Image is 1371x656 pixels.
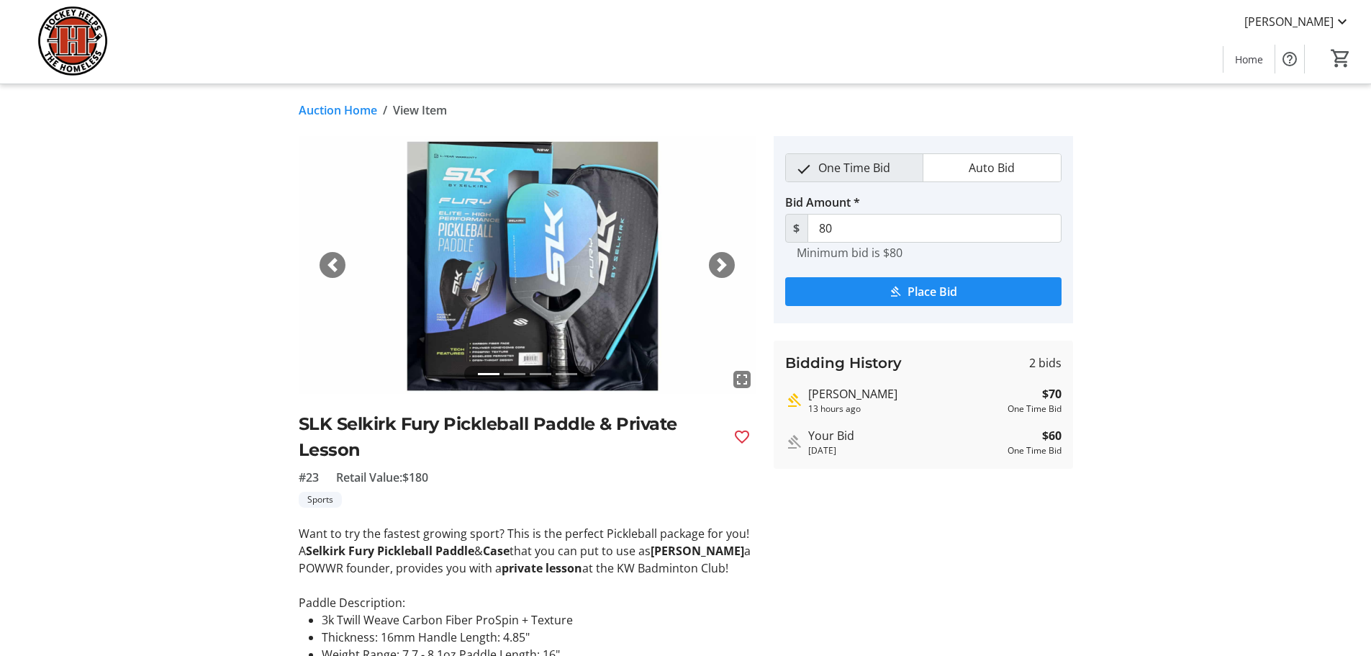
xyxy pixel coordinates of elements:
tr-label-badge: Sports [299,492,342,508]
button: Cart [1328,45,1354,71]
button: Place Bid [785,277,1062,306]
strong: private lesson [502,560,582,576]
button: Favourite [728,423,756,451]
h2: SLK Selkirk Fury Pickleball Paddle & Private Lesson [299,411,722,463]
button: Help [1275,45,1304,73]
span: 2 bids [1029,354,1062,372]
strong: Selkirk Fury Pickleball Paddle [306,543,474,559]
span: Home [1235,52,1263,67]
mat-icon: Highest bid [785,392,802,409]
a: Auction Home [299,102,377,119]
button: [PERSON_NAME] [1233,10,1362,33]
strong: Case [483,543,510,559]
span: One Time Bid [810,154,899,181]
li: Thickness: 16mm Handle Length: 4.85" [322,629,756,646]
strong: $60 [1042,427,1062,444]
div: 13 hours ago [808,403,1002,415]
span: / [383,102,387,119]
span: $ [785,214,808,243]
span: View Item [393,102,447,119]
li: 3k Twill Weave Carbon Fiber ProSpin + Texture [322,611,756,629]
div: One Time Bid [1008,403,1062,415]
h3: Bidding History [785,352,902,374]
div: One Time Bid [1008,444,1062,457]
a: Home [1223,46,1275,73]
mat-icon: Outbid [785,433,802,451]
img: Hockey Helps the Homeless's Logo [9,6,137,78]
div: Your Bid [808,427,1002,444]
label: Bid Amount * [785,194,860,211]
span: #23 [299,469,319,486]
img: Image [299,136,756,394]
p: Paddle Description: [299,594,756,611]
p: Want to try the fastest growing sport? This is the perfect Pickleball package for you! A & that y... [299,525,756,577]
span: Auto Bid [960,154,1023,181]
strong: $70 [1042,385,1062,403]
tr-hint: Minimum bid is $80 [797,246,902,260]
span: [PERSON_NAME] [1244,13,1334,30]
div: [DATE] [808,444,1002,457]
div: [PERSON_NAME] [808,385,1002,403]
mat-icon: fullscreen [733,371,751,388]
strong: [PERSON_NAME] [651,543,744,559]
span: Retail Value: $180 [336,469,428,486]
span: Place Bid [908,283,957,300]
